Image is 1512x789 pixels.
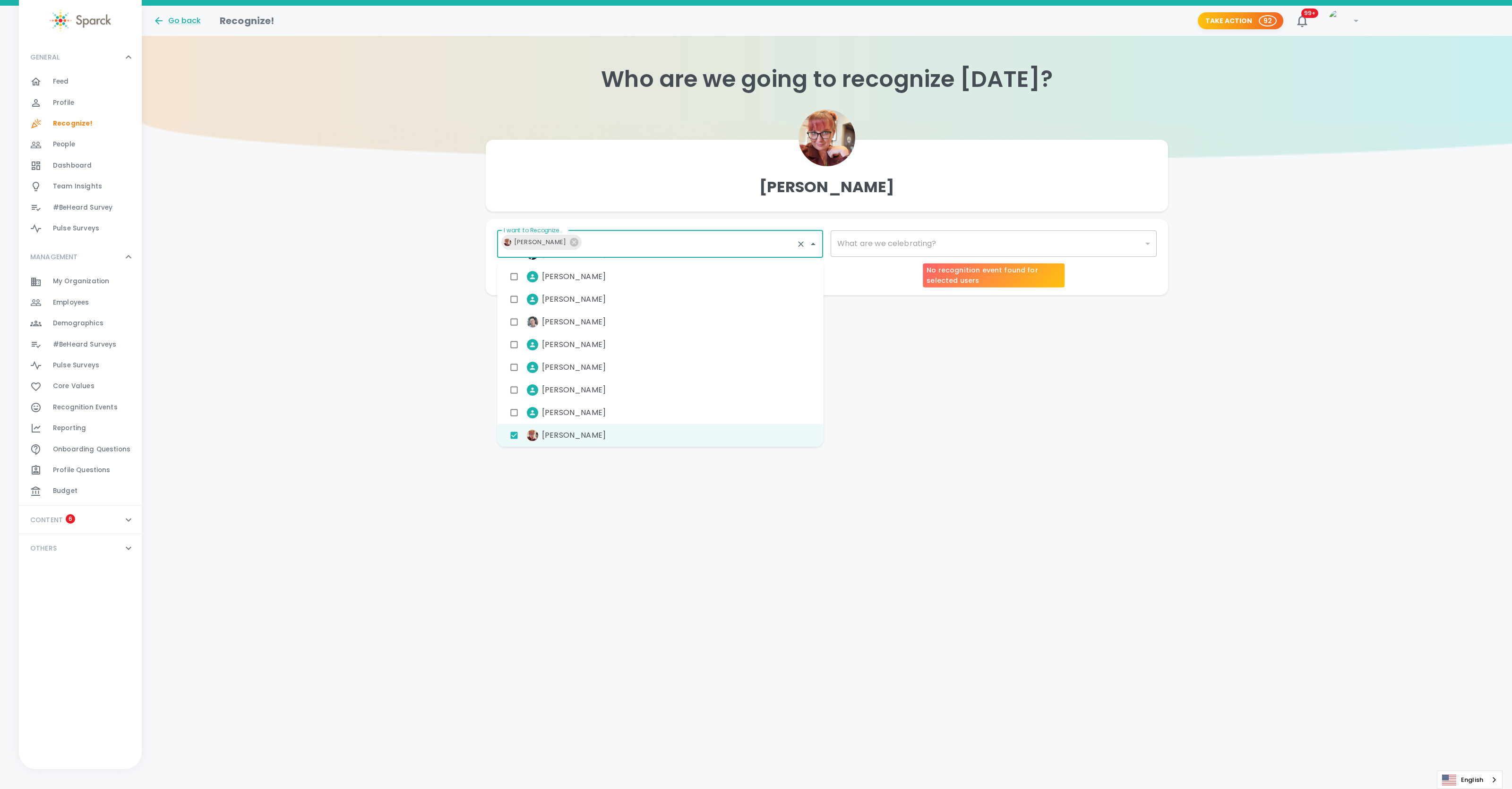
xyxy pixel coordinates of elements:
[53,182,102,191] span: Team Insights
[66,514,75,524] span: 6
[1301,8,1318,18] span: 99+
[53,224,99,233] span: Pulse Surveys
[799,110,855,166] img: Picture of Alex Bliss
[53,77,69,86] span: Feed
[19,243,142,271] div: MANAGEMENT
[19,134,142,155] a: People
[19,418,142,439] a: Reporting
[19,197,142,218] a: #BeHeard Survey
[542,339,606,350] span: [PERSON_NAME]
[19,292,142,313] a: Employees
[19,71,142,243] div: GENERAL
[19,397,142,418] a: Recognition Events
[1263,16,1272,25] p: 92
[527,316,538,328] img: Picture of Adrian
[527,430,538,441] img: Picture of Alex
[53,424,86,433] span: Reporting
[53,203,112,212] span: #BeHeard Survey
[19,218,142,239] a: Pulse Surveys
[19,155,142,176] a: Dashboard
[19,113,142,134] a: Recognize!
[19,506,142,534] div: CONTENT6
[504,238,511,246] img: Picture of Alex Bliss
[53,382,94,391] span: Core Values
[759,178,895,196] h4: [PERSON_NAME]
[50,9,111,32] img: Sparck logo
[19,481,142,501] a: Budget
[19,43,142,71] div: GENERAL
[1291,9,1314,32] button: 99+
[30,52,60,62] p: GENERAL
[53,161,92,170] span: Dashboard
[1198,12,1283,30] button: Take Action 92
[220,13,275,28] h1: Recognize!
[508,237,572,247] span: [PERSON_NAME]
[142,66,1512,93] h1: Who are we going to recognize [DATE]?
[30,515,63,525] p: CONTENT
[19,355,142,376] a: Pulse Surveys
[19,313,142,334] a: Demographics
[53,140,75,149] span: People
[30,252,78,262] p: MANAGEMENT
[53,319,103,328] span: Demographics
[504,226,563,234] label: I want to Recognize...
[794,238,808,251] button: Clear
[542,384,606,396] span: [PERSON_NAME]
[923,263,1065,288] div: No recognition event found for selected users
[542,362,606,373] span: [PERSON_NAME]
[30,543,57,553] p: OTHERS
[542,316,606,328] span: [PERSON_NAME]
[1437,771,1503,789] aside: Language selected: English
[542,430,606,441] span: [PERSON_NAME]
[807,238,820,251] button: Close
[53,340,116,349] span: #BeHeard Surveys
[53,403,118,412] span: Recognition Events
[19,71,142,92] a: Feed
[53,119,93,128] span: Recognize!
[19,460,142,481] a: Profile Questions
[19,93,142,113] a: Profile
[19,271,142,292] a: My Organization
[53,277,109,286] span: My Organization
[19,271,142,505] div: MANAGEMENT
[19,376,142,397] a: Core Values
[19,534,142,562] div: OTHERS
[19,176,142,197] a: Team Insights
[542,407,606,418] span: [PERSON_NAME]
[542,294,606,305] span: [PERSON_NAME]
[53,486,77,496] span: Budget
[53,298,89,307] span: Employees
[53,98,74,108] span: Profile
[1329,9,1351,32] img: Picture of Matthew
[19,334,142,355] a: #BeHeard Surveys
[53,445,130,454] span: Onboarding Questions
[53,361,99,370] span: Pulse Surveys
[153,15,201,26] button: Go back
[1437,771,1503,789] div: Language
[501,235,582,250] div: Picture of Alex Bliss[PERSON_NAME]
[542,271,606,282] span: [PERSON_NAME]
[19,9,142,32] a: Sparck logo
[1437,771,1502,789] a: English
[19,439,142,460] a: Onboarding Questions
[53,466,111,475] span: Profile Questions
